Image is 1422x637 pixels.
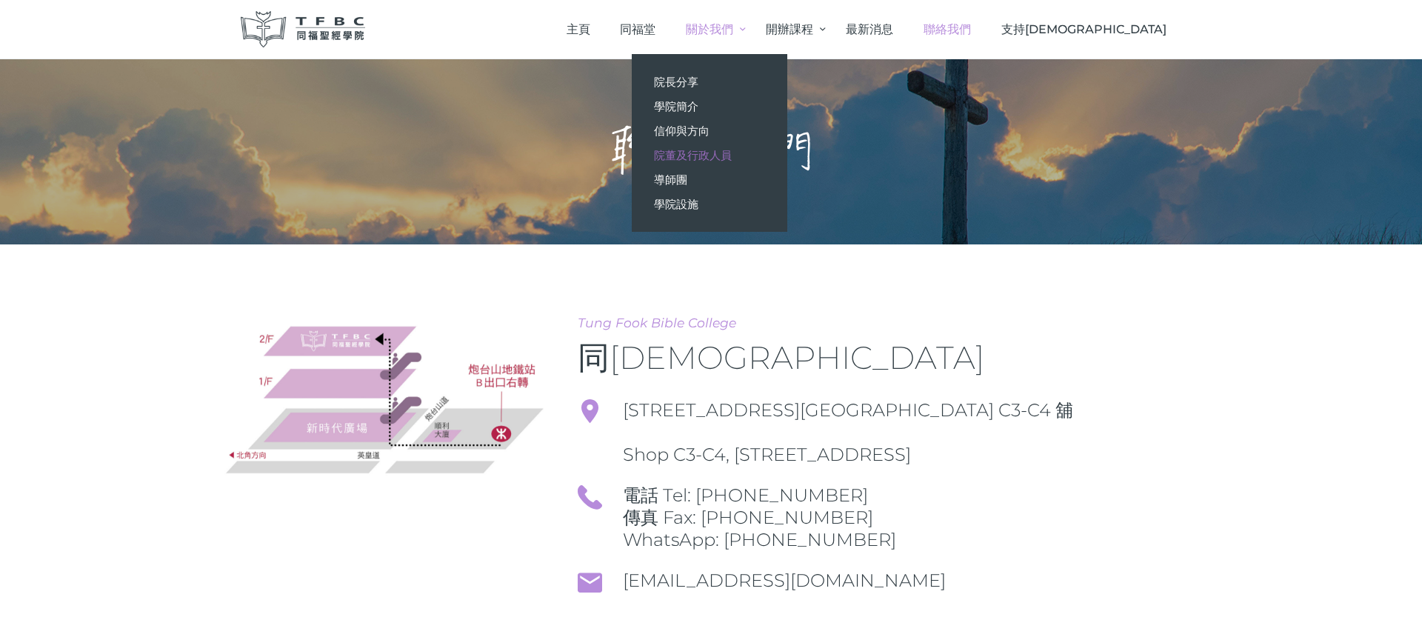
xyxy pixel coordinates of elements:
[623,484,868,506] a: 電話 Tel: [PHONE_NUMBER]
[609,119,813,185] h1: 聯絡我們
[766,22,813,36] span: 開辦課程
[909,7,987,51] a: 聯絡我們
[846,22,893,36] span: 最新消息
[605,7,671,51] a: 同福堂
[578,313,1181,333] span: Tung Fook Bible College
[623,529,1181,551] span: WhatsApp: [PHONE_NUMBER]
[632,94,787,119] a: 學院簡介
[831,7,909,51] a: 最新消息
[924,22,971,36] span: 聯絡我們
[578,338,985,377] span: 同[DEMOGRAPHIC_DATA]
[670,7,750,51] a: 關於我們
[551,7,605,51] a: 主頁
[632,143,787,167] a: 院董及行政人員
[241,11,365,47] img: 同福聖經學院 TFBC
[654,99,698,113] span: 學院簡介
[620,22,655,36] span: 同福堂
[632,167,787,192] a: 導師團
[632,70,787,94] a: 院長分享
[567,22,590,36] span: 主頁
[654,173,687,187] span: 導師團
[986,7,1181,51] a: 支持[DEMOGRAPHIC_DATA]
[623,399,1181,421] span: [STREET_ADDRESS][GEOGRAPHIC_DATA] C3-C4 舖
[654,148,732,162] span: 院董及行政人員
[623,570,946,591] a: [EMAIL_ADDRESS][DOMAIN_NAME]
[632,119,787,143] a: 信仰與方向
[1001,22,1166,36] span: 支持[DEMOGRAPHIC_DATA]
[751,7,831,51] a: 開辦課程
[654,75,698,89] span: 院長分享
[654,197,698,211] span: 學院設施
[632,192,787,216] a: 學院設施
[623,507,1181,529] span: 傳真 Fax: [PHONE_NUMBER]
[654,124,710,138] span: 信仰與方向
[623,421,1181,466] span: Shop C3-C4, [STREET_ADDRESS]
[686,22,733,36] span: 關於我們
